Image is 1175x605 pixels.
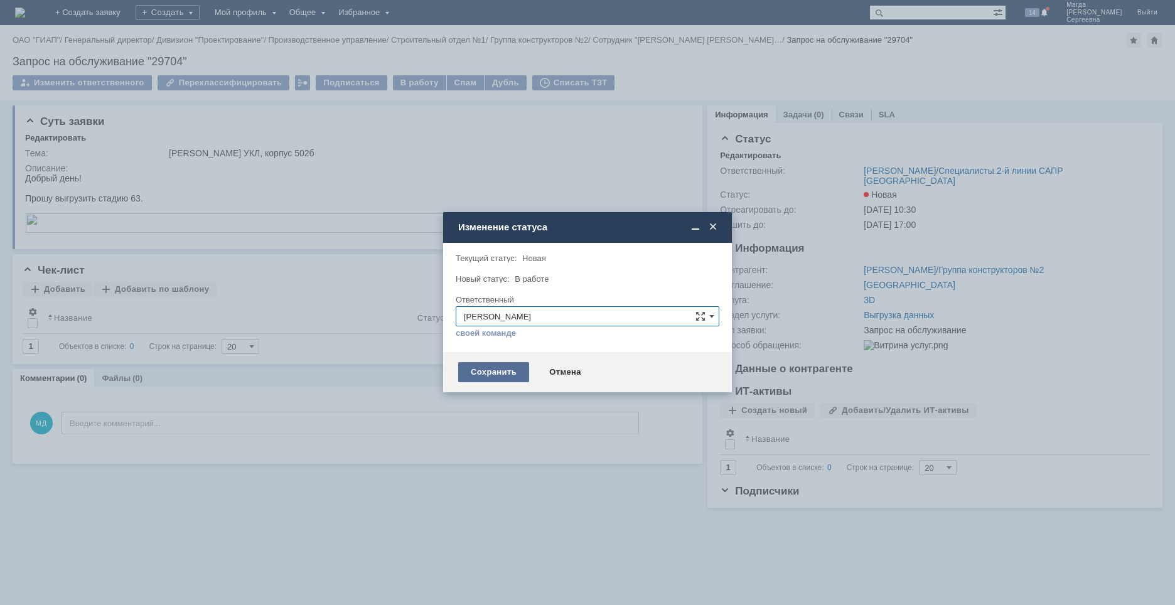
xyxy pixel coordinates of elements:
div: Изменение статуса [458,222,719,233]
label: Текущий статус: [456,254,517,263]
span: Свернуть (Ctrl + M) [689,222,702,233]
label: Новый статус: [456,274,510,284]
div: Ответственный [456,296,717,304]
span: Сложная форма [695,311,706,321]
span: Закрыть [707,222,719,233]
span: В работе [515,274,549,284]
span: Новая [522,254,546,263]
a: своей команде [456,328,516,338]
